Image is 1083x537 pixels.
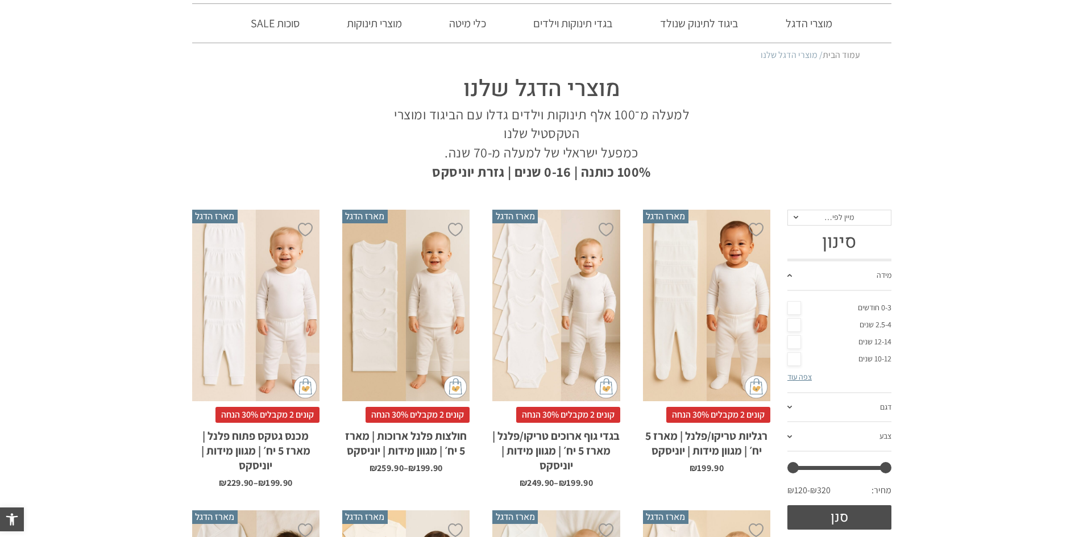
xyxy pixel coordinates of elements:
[690,462,697,474] span: ₪
[643,210,770,473] a: מארז הדגל רגליות טריקו/פלנל | מארז 5 יח׳ | מגוון מידות | יוניסקס קונים 2 מקבלים 30% הנחהרגליות טר...
[294,376,317,398] img: cat-mini-atc.png
[516,4,630,43] a: בגדי תינוקות וילדים
[554,478,558,488] span: –
[643,210,688,223] span: מארז הדגל
[432,4,503,43] a: כלי מיטה
[516,407,620,423] span: קונים 2 מקבלים 30% הנחה
[690,462,724,474] bdi: 199.90
[444,376,467,398] img: cat-mini-atc.png
[342,510,388,524] span: מארז הדגל
[492,423,620,473] h2: בגדי גוף ארוכים טריקו/פלנל | מארז 5 יח׳ | מגוון מידות | יוניסקס
[787,261,891,291] a: מידה
[787,351,891,368] a: 10-12 שנים
[787,317,891,334] a: 2.5-4 שנים
[666,407,770,423] span: קונים 2 מקבלים 30% הנחה
[520,477,554,489] bdi: 249.90
[643,510,688,524] span: מארז הדגל
[404,464,408,473] span: –
[366,407,470,423] span: קונים 2 מקבלים 30% הנחה
[330,4,419,43] a: מוצרי תינוקות
[342,210,470,473] a: מארז הדגל חולצות פלנל ארוכות | מארז 5 יח׳ | מגוון מידות | יוניסקס קונים 2 מקבלים 30% הנחהחולצות פ...
[380,105,704,181] p: למעלה מ־100 אלף תינוקות וילדים גדלו עם הביגוד ומוצרי הטקסטיל שלנו כמפעל ישראלי של למעלה מ-70 שנה.
[215,407,319,423] span: קונים 2 מקבלים 30% הנחה
[643,4,756,43] a: ביגוד לתינוק שנולד
[492,210,538,223] span: מארז הדגל
[254,478,258,488] span: –
[380,73,704,105] h1: מוצרי הדגל שלנו
[787,484,810,497] span: ₪120
[192,510,238,524] span: מארז הדגל
[595,376,617,398] img: cat-mini-atc.png
[787,372,812,382] a: צפה עוד
[192,423,319,473] h2: מכנס גטקס פתוח פלנל | מארז 5 יח׳ | מגוון מידות | יוניסקס
[520,477,527,489] span: ₪
[787,299,891,317] a: 0-3 חודשים
[223,49,860,61] nav: Breadcrumb
[370,462,404,474] bdi: 259.90
[787,231,891,253] h3: סינון
[258,477,265,489] span: ₪
[769,4,849,43] a: מוצרי הדגל
[559,477,593,489] bdi: 199.90
[787,422,891,452] a: צבע
[432,163,651,181] strong: 100% כותנה | 0-16 שנים | גזרת יוניסקס
[492,210,620,488] a: מארז הדגל בגדי גוף ארוכים טריקו/פלנל | מארז 5 יח׳ | מגוון מידות | יוניסקס קונים 2 מקבלים 30% הנחה...
[787,505,891,530] button: סנן
[492,510,538,524] span: מארז הדגל
[370,462,377,474] span: ₪
[559,477,566,489] span: ₪
[408,462,416,474] span: ₪
[258,477,292,489] bdi: 199.90
[408,462,442,474] bdi: 199.90
[643,423,770,458] h2: רגליות טריקו/פלנל | מארז 5 יח׳ | מגוון מידות | יוניסקס
[824,212,854,222] span: מיין לפי…
[192,210,238,223] span: מארז הדגל
[342,423,470,458] h2: חולצות פלנל ארוכות | מארז 5 יח׳ | מגוון מידות | יוניסקס
[823,49,860,61] a: עמוד הבית
[192,210,319,488] a: מארז הדגל מכנס גטקס פתוח פלנל | מארז 5 יח׳ | מגוון מידות | יוניסקס קונים 2 מקבלים 30% הנחהמכנס גט...
[787,334,891,351] a: 12-14 שנים
[787,393,891,423] a: דגם
[234,4,317,43] a: סוכות SALE
[219,477,226,489] span: ₪
[342,210,388,223] span: מארז הדגל
[787,481,891,505] div: מחיר: —
[810,484,831,497] span: ₪320
[745,376,767,398] img: cat-mini-atc.png
[219,477,253,489] bdi: 229.90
